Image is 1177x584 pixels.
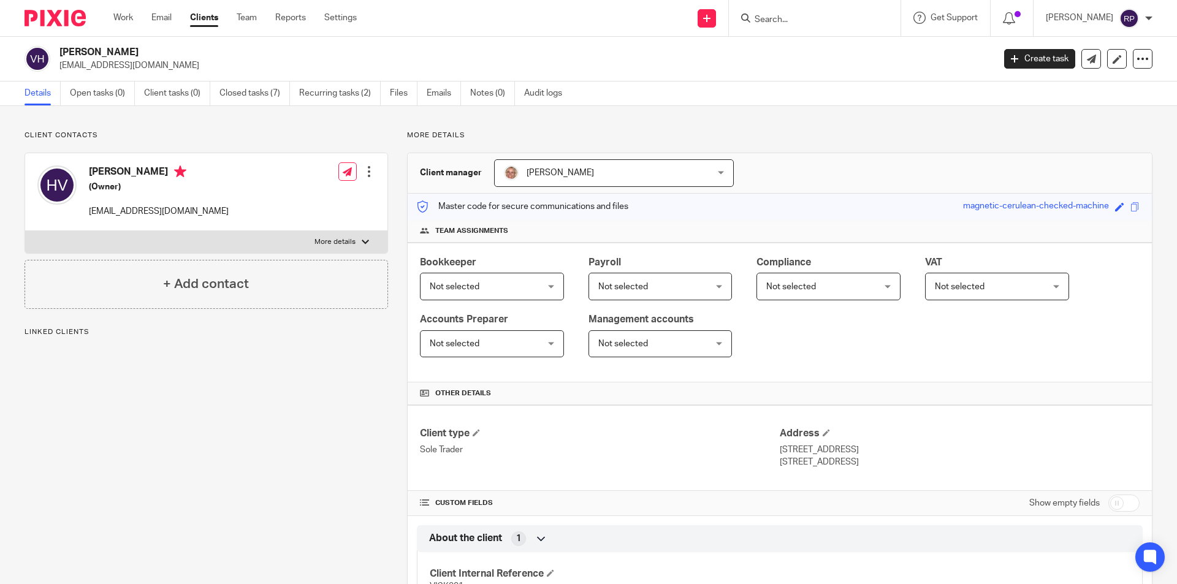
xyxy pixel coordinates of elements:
span: 1 [516,533,521,545]
p: Client contacts [25,131,388,140]
span: Payroll [588,257,621,267]
p: [STREET_ADDRESS] [780,444,1140,456]
a: Open tasks (0) [70,82,135,105]
input: Search [753,15,864,26]
span: Management accounts [588,314,694,324]
span: Bookkeeper [420,257,476,267]
span: Not selected [430,339,479,348]
a: Work [113,12,133,24]
span: [PERSON_NAME] [527,169,594,177]
span: VAT [925,257,942,267]
a: Notes (0) [470,82,515,105]
h4: Client type [420,427,780,440]
p: Sole Trader [420,444,780,456]
img: svg%3E [25,46,50,72]
label: Show empty fields [1029,497,1100,509]
span: Get Support [931,13,978,22]
span: Team assignments [435,226,508,236]
h4: + Add contact [163,275,249,294]
img: svg%3E [37,165,77,205]
span: Not selected [935,283,985,291]
p: More details [407,131,1152,140]
p: [PERSON_NAME] [1046,12,1113,24]
h4: CUSTOM FIELDS [420,498,780,508]
h4: Address [780,427,1140,440]
img: Pixie [25,10,86,26]
a: Closed tasks (7) [219,82,290,105]
img: svg%3E [1119,9,1139,28]
a: Emails [427,82,461,105]
span: Not selected [430,283,479,291]
span: Not selected [598,339,648,348]
span: Accounts Preparer [420,314,508,324]
img: SJ.jpg [504,165,519,180]
p: [STREET_ADDRESS] [780,456,1140,468]
h2: [PERSON_NAME] [59,46,801,59]
h3: Client manager [420,167,482,179]
h4: Client Internal Reference [430,567,780,580]
h5: (Owner) [89,181,229,193]
a: Create task [1004,49,1075,69]
p: Master code for secure communications and files [417,200,628,213]
a: Client tasks (0) [144,82,210,105]
a: Reports [275,12,306,24]
a: Audit logs [524,82,571,105]
i: Primary [174,165,186,178]
a: Files [390,82,417,105]
span: About the client [429,532,502,545]
a: Clients [190,12,218,24]
span: Not selected [766,283,816,291]
p: More details [314,237,356,247]
p: [EMAIL_ADDRESS][DOMAIN_NAME] [89,205,229,218]
a: Details [25,82,61,105]
a: Email [151,12,172,24]
span: Compliance [756,257,811,267]
a: Settings [324,12,357,24]
p: Linked clients [25,327,388,337]
span: Not selected [598,283,648,291]
div: magnetic-cerulean-checked-machine [963,200,1109,214]
a: Team [237,12,257,24]
span: Other details [435,389,491,398]
h4: [PERSON_NAME] [89,165,229,181]
a: Recurring tasks (2) [299,82,381,105]
p: [EMAIL_ADDRESS][DOMAIN_NAME] [59,59,986,72]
